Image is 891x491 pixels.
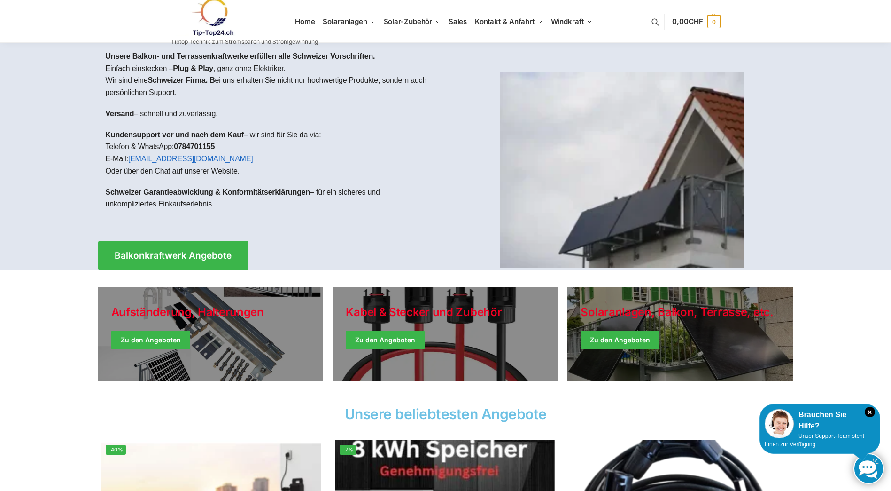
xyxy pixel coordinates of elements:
[106,108,438,120] p: – schnell und zuverlässig.
[106,188,310,196] strong: Schweizer Garantieabwicklung & Konformitätserklärungen
[551,17,584,26] span: Windkraft
[500,72,744,268] img: Home 1
[865,407,875,417] i: Schließen
[384,17,433,26] span: Solar-Zubehör
[765,409,875,432] div: Brauchen Sie Hilfe?
[106,186,438,210] p: – für ein sicheres und unkompliziertes Einkaufserlebnis.
[98,241,248,270] a: Balkonkraftwerk Angebote
[174,143,215,150] strong: 0784701155
[98,43,446,227] div: Einfach einstecken – , ganz ohne Elektriker.
[672,8,720,36] a: 0,00CHF 0
[98,407,793,421] h2: Unsere beliebtesten Angebote
[547,0,596,43] a: Windkraft
[128,155,253,163] a: [EMAIL_ADDRESS][DOMAIN_NAME]
[319,0,380,43] a: Solaranlagen
[471,0,547,43] a: Kontakt & Anfahrt
[106,52,375,60] strong: Unsere Balkon- und Terrassenkraftwerke erfüllen alle Schweizer Vorschriften.
[333,287,558,381] a: Holiday Style
[106,131,244,139] strong: Kundensupport vor und nach dem Kauf
[147,76,215,84] strong: Schweizer Firma. B
[173,64,213,72] strong: Plug & Play
[475,17,535,26] span: Kontakt & Anfahrt
[106,74,438,98] p: Wir sind eine ei uns erhalten Sie nicht nur hochwertige Produkte, sondern auch persönlichen Support.
[106,129,438,177] p: – wir sind für Sie da via: Telefon & WhatsApp: E-Mail: Oder über den Chat auf unserer Website.
[672,17,703,26] span: 0,00
[98,287,324,381] a: Holiday Style
[106,110,134,118] strong: Versand
[689,17,703,26] span: CHF
[765,409,794,438] img: Customer service
[115,251,232,260] span: Balkonkraftwerk Angebote
[323,17,367,26] span: Solaranlagen
[765,433,864,448] span: Unser Support-Team steht Ihnen zur Verfügung
[444,0,471,43] a: Sales
[449,17,467,26] span: Sales
[380,0,444,43] a: Solar-Zubehör
[707,15,721,28] span: 0
[567,287,793,381] a: Winter Jackets
[171,39,318,45] p: Tiptop Technik zum Stromsparen und Stromgewinnung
